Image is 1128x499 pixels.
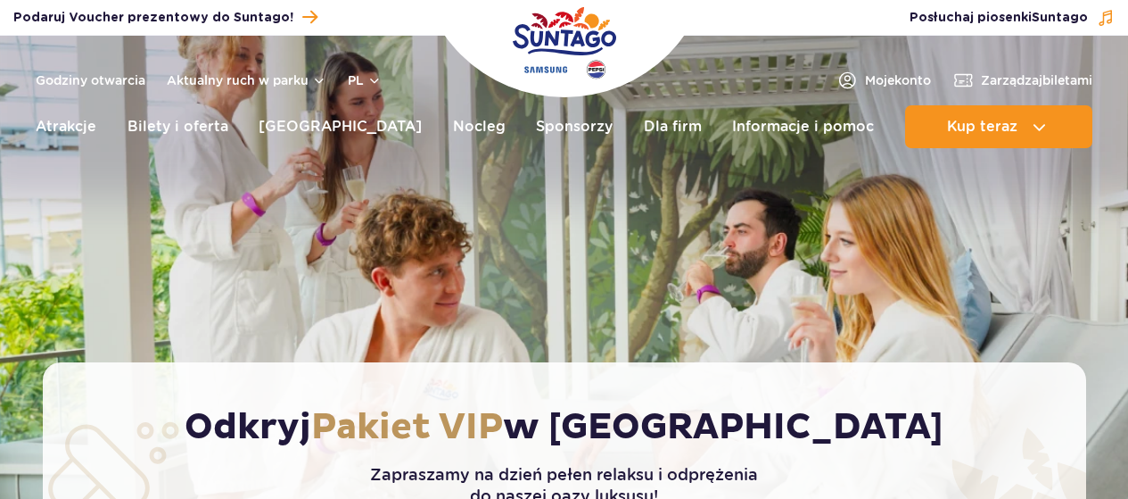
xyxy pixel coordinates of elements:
[865,71,931,89] span: Moje konto
[1032,12,1088,24] span: Suntago
[36,71,145,89] a: Godziny otwarcia
[128,105,228,148] a: Bilety i oferta
[910,9,1088,27] span: Posłuchaj piosenki
[910,9,1115,27] button: Posłuchaj piosenkiSuntago
[348,71,382,89] button: pl
[732,105,874,148] a: Informacje i pomoc
[167,73,326,87] button: Aktualny ruch w parku
[13,5,317,29] a: Podaruj Voucher prezentowy do Suntago!
[311,405,503,450] span: Pakiet VIP
[644,105,702,148] a: Dla firm
[952,70,1092,91] a: Zarządzajbiletami
[453,105,506,148] a: Nocleg
[13,9,293,27] span: Podaruj Voucher prezentowy do Suntago!
[905,105,1092,148] button: Kup teraz
[981,71,1092,89] span: Zarządzaj biletami
[836,70,931,91] a: Mojekonto
[536,105,613,148] a: Sponsorzy
[163,405,966,450] h1: Odkryj w [GEOGRAPHIC_DATA]
[947,119,1017,135] span: Kup teraz
[36,105,96,148] a: Atrakcje
[259,105,422,148] a: [GEOGRAPHIC_DATA]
